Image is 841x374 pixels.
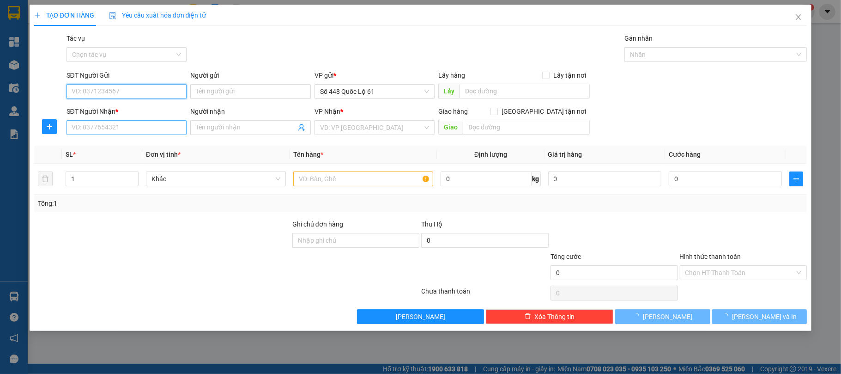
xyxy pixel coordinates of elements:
label: Tác vụ [67,35,85,42]
span: loading [633,313,643,319]
img: icon [109,12,116,19]
span: Khác [151,172,280,186]
span: Lấy hàng [438,72,465,79]
span: Giao hàng [438,108,468,115]
span: Tổng cước [551,253,581,260]
span: Cước hàng [669,151,701,158]
label: Gán nhãn [624,35,653,42]
span: Tên hàng [293,151,323,158]
span: delete [525,313,531,320]
span: Lấy [438,84,460,98]
input: Ghi chú đơn hàng [292,233,420,248]
div: Người gửi [190,70,311,80]
span: kg [532,172,541,186]
span: [PERSON_NAME] [396,312,445,322]
span: [PERSON_NAME] [643,312,692,322]
span: [PERSON_NAME] và In [732,312,797,322]
div: SĐT Người Gửi [67,70,187,80]
div: SĐT Người Nhận [67,106,187,116]
span: plus [42,123,56,130]
button: Close [786,5,811,31]
span: loading [722,313,732,319]
span: SL [66,151,73,158]
span: Giao [438,120,463,135]
input: VD: Bàn, Ghế [293,172,433,186]
button: deleteXóa Thông tin [486,309,613,324]
button: delete [38,172,53,186]
span: VP Nhận [315,108,340,115]
span: Đơn vị tính [146,151,181,158]
span: Yêu cầu xuất hóa đơn điện tử [109,12,206,19]
button: [PERSON_NAME] và In [712,309,807,324]
input: Dọc đường [460,84,590,98]
input: 0 [548,172,661,186]
span: close [795,13,802,21]
span: Thu Hộ [421,221,442,228]
div: Chưa thanh toán [420,286,550,302]
span: Giá trị hàng [548,151,582,158]
div: Tổng: 1 [38,198,325,208]
span: Số 448 Quốc Lộ 61 [320,85,430,98]
span: user-add [298,124,305,131]
button: [PERSON_NAME] [357,309,484,324]
label: Hình thức thanh toán [680,253,741,260]
span: Xóa Thông tin [535,312,575,322]
span: plus [34,12,41,18]
span: TẠO ĐƠN HÀNG [34,12,94,19]
span: [GEOGRAPHIC_DATA] tận nơi [498,106,590,116]
span: Định lượng [474,151,507,158]
span: Lấy tận nơi [550,70,590,80]
button: plus [42,119,57,134]
button: plus [789,172,803,186]
span: plus [790,175,803,183]
div: Người nhận [190,106,311,116]
button: [PERSON_NAME] [615,309,710,324]
label: Ghi chú đơn hàng [292,221,343,228]
input: Dọc đường [463,120,590,135]
div: VP gửi [315,70,435,80]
